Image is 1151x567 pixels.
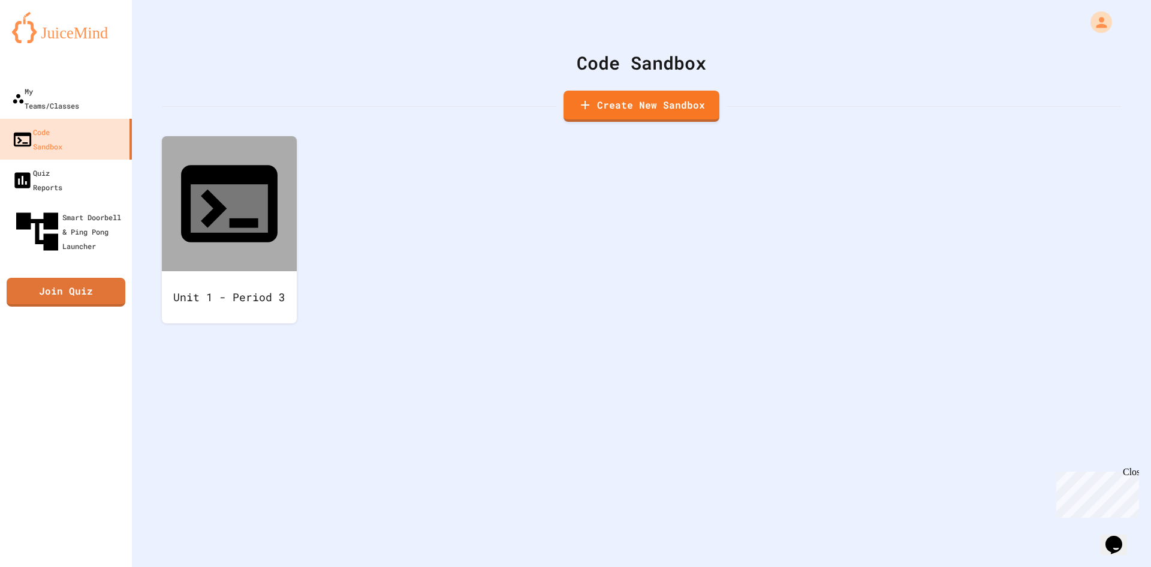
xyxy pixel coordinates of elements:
[12,125,62,154] div: Code Sandbox
[12,12,120,43] img: logo-orange.svg
[1101,519,1139,555] iframe: chat widget
[12,166,62,194] div: Quiz Reports
[5,5,83,76] div: Chat with us now!Close
[7,278,125,307] a: Join Quiz
[1078,8,1115,36] div: My Account
[12,206,127,257] div: Smart Doorbell & Ping Pong Launcher
[564,91,719,122] a: Create New Sandbox
[162,136,297,323] a: Unit 1 - Period 3
[1051,467,1139,518] iframe: chat widget
[162,271,297,323] div: Unit 1 - Period 3
[162,49,1121,76] div: Code Sandbox
[12,84,79,113] div: My Teams/Classes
